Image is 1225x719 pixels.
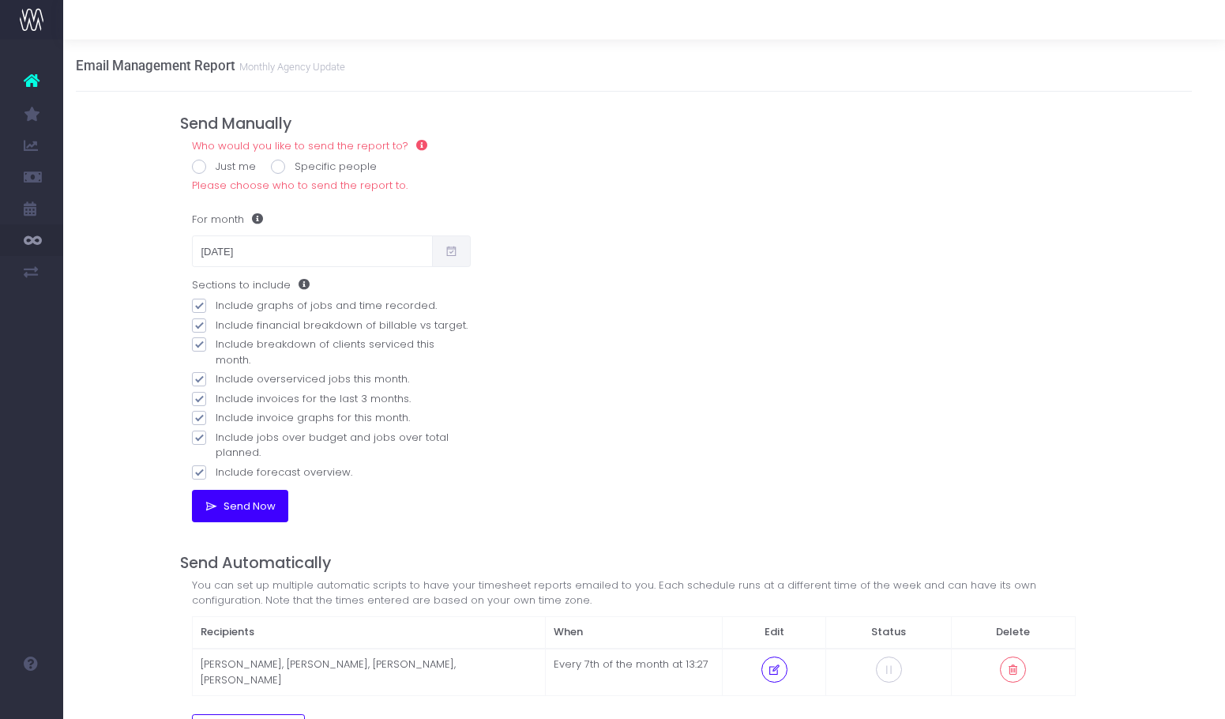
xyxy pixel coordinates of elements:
div: You can set up multiple automatic scripts to have your timesheet reports emailed to you. Each sch... [192,578,1075,608]
div: Please choose who to send the report to. [192,178,1075,194]
label: Who would you like to send the report to? [192,138,427,154]
label: Include invoices for the last 3 months. [192,391,471,407]
input: Select date [192,235,433,267]
label: Include graphs of jobs and time recorded. [192,298,471,314]
label: Include invoice graphs for this month. [192,410,471,426]
button: Send Now [192,490,287,521]
h3: Email Management Report [76,58,345,73]
td: [PERSON_NAME], [PERSON_NAME], [PERSON_NAME], [PERSON_NAME] [193,649,546,696]
label: Specific people [271,159,377,175]
label: Include forecast overview. [192,465,471,480]
label: Just me [192,159,256,175]
td: Every 7th of the month at 13:27 [546,649,722,696]
label: For month [192,204,263,235]
label: Sections to include [192,277,310,293]
label: Include overserviced jobs this month. [192,371,471,387]
th: Edit [722,616,826,649]
h4: Send Manually [180,115,1087,133]
h4: Send Automatically [180,554,1087,572]
th: When [546,616,722,649]
small: Monthly Agency Update [235,58,345,73]
span: Send Now [218,500,276,513]
th: Status [826,616,952,649]
label: Include breakdown of clients serviced this month. [192,337,471,367]
label: Include financial breakdown of billable vs target. [192,318,471,333]
th: Recipients [193,616,546,649]
th: Delete [952,616,1075,649]
img: images/default_profile_image.png [20,687,43,711]
label: Include jobs over budget and jobs over total planned. [192,430,471,461]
